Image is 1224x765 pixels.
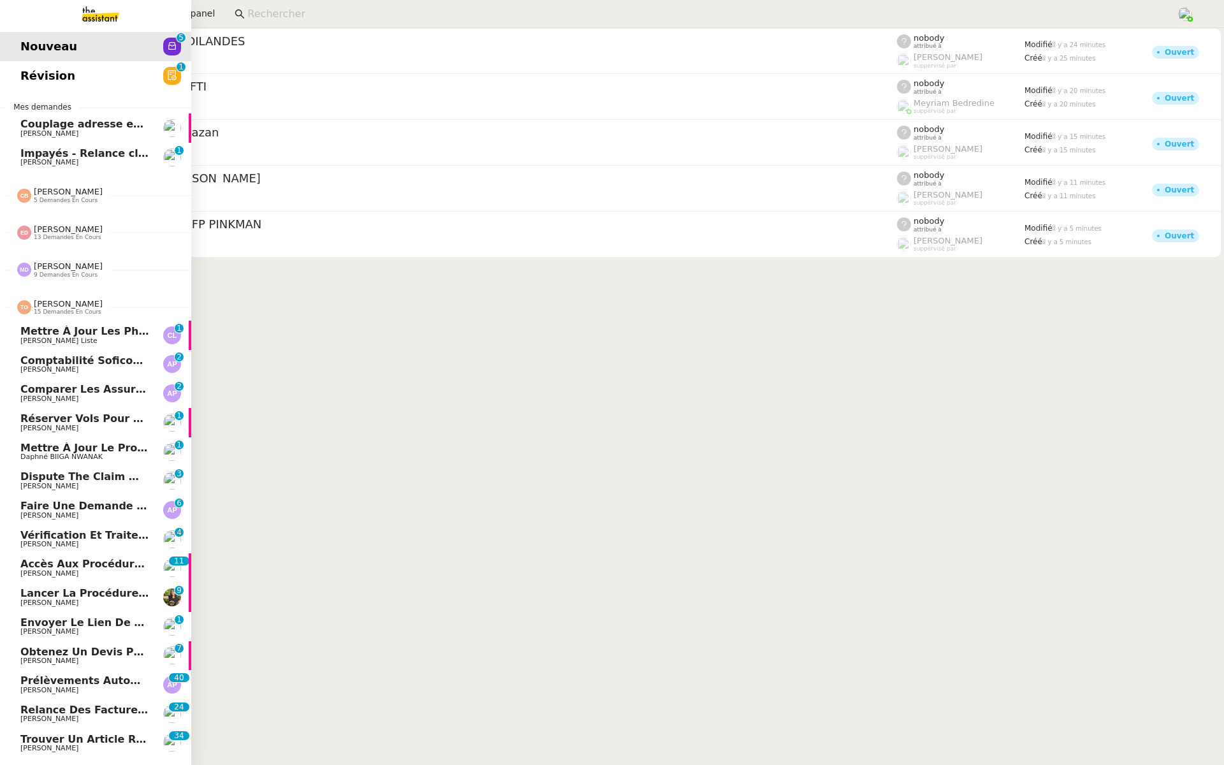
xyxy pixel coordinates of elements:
[66,143,897,160] app-user-detailed-label: client
[175,441,184,449] nz-badge-sup: 1
[175,411,184,420] nz-badge-sup: 1
[897,99,911,113] img: users%2FaellJyylmXSg4jqeVbanehhyYJm1%2Favatar%2Fprofile-pic%20(4).png
[163,705,181,723] img: users%2FrssbVgR8pSYriYNmUDKzQX9syo02%2Favatar%2Fb215b948-7ecd-4adc-935c-e0e4aeaee93e
[1165,232,1194,240] div: Ouvert
[897,124,1024,141] app-user-label: attribué à
[897,144,1024,161] app-user-label: suppervisé par
[177,33,186,42] nz-badge-sup: 5
[163,384,181,402] img: svg
[20,365,78,374] span: [PERSON_NAME]
[17,226,31,240] img: svg
[20,158,78,166] span: [PERSON_NAME]
[20,657,78,665] span: [PERSON_NAME]
[20,744,78,752] span: [PERSON_NAME]
[177,499,182,510] p: 6
[897,216,1024,233] app-user-label: attribué à
[163,443,181,461] img: users%2FKPVW5uJ7nAf2BaBJPZnFMauzfh73%2Favatar%2FDigitalCollectionThumbnailHandler.jpeg
[34,224,103,234] span: [PERSON_NAME]
[1024,99,1042,108] span: Créé
[1024,237,1042,246] span: Créé
[914,124,944,134] span: nobody
[163,149,181,166] img: users%2FlYQRlXr5PqQcMLrwReJQXYQRRED2%2Favatar%2F8da5697c-73dd-43c4-b23a-af95f04560b4
[17,263,31,277] img: svg
[914,200,956,207] span: suppervisé par
[20,733,218,745] span: Trouver un article rouge en stock
[163,646,181,664] img: users%2Fvjxz7HYmGaNTSE4yF5W2mFwJXra2%2Favatar%2Ff3aef901-807b-4123-bf55-4aed7c5d6af5
[20,354,250,367] span: Comptabilité Soficom - Septembre 2025
[179,557,184,568] p: 1
[177,62,186,71] nz-badge-sup: 1
[1053,179,1106,186] span: il y a 11 minutes
[1024,40,1053,49] span: Modifié
[175,586,184,595] nz-badge-sup: 9
[914,135,942,142] span: attribué à
[914,78,944,88] span: nobody
[66,52,897,68] app-user-detailed-label: client
[66,81,897,92] span: Traiter l'adhésion VIP FTI
[20,325,323,337] span: Mettre à jour les photos de la [GEOGRAPHIC_DATA]
[1165,94,1194,102] div: Ouvert
[20,616,194,629] span: Envoyer le lien de connexion
[897,78,1024,95] app-user-label: attribué à
[20,129,78,138] span: [PERSON_NAME]
[247,6,1163,23] input: Rechercher
[34,272,98,279] span: 9 demandes en cours
[914,170,944,180] span: nobody
[175,499,184,507] nz-badge-sup: 6
[175,353,184,361] nz-badge-sup: 2
[178,62,184,74] p: 1
[897,145,911,159] img: users%2FoFdbodQ3TgNoWt9kP3GXAs5oaCq1%2Favatar%2Fprofile-pic.png
[66,127,897,138] span: Vérifier les FP de Sarbazan
[177,644,182,655] p: 7
[897,236,1024,252] app-user-label: suppervisé par
[20,569,78,578] span: [PERSON_NAME]
[20,383,197,395] span: Comparer les assurances vélo
[914,190,982,200] span: [PERSON_NAME]
[34,197,98,204] span: 5 demandes en cours
[20,147,259,159] span: Impayés - Relance client - 1 octobre 2025
[163,326,181,344] img: svg
[17,189,31,203] img: svg
[914,62,956,69] span: suppervisé par
[1024,54,1042,62] span: Créé
[178,33,184,45] p: 5
[66,235,897,252] app-user-detailed-label: client
[1053,87,1106,94] span: il y a 20 minutes
[177,324,182,335] p: 1
[1042,55,1096,62] span: il y a 25 minutes
[177,615,182,627] p: 1
[34,261,103,271] span: [PERSON_NAME]
[163,618,181,636] img: users%2FrxcTinYCQST3nt3eRyMgQ024e422%2Favatar%2Fa0327058c7192f72952294e6843542370f7921c3.jpg
[1024,224,1053,233] span: Modifié
[174,703,179,714] p: 2
[914,43,942,50] span: attribué à
[1042,193,1096,200] span: il y a 11 minutes
[897,54,911,68] img: users%2FoFdbodQ3TgNoWt9kP3GXAs5oaCq1%2Favatar%2Fprofile-pic.png
[34,309,101,316] span: 15 demandes en cours
[914,52,982,62] span: [PERSON_NAME]
[20,395,78,403] span: [PERSON_NAME]
[914,154,956,161] span: suppervisé par
[169,673,189,682] nz-badge-sup: 40
[163,676,181,694] img: svg
[914,180,942,187] span: attribué à
[175,615,184,624] nz-badge-sup: 1
[20,412,201,425] span: Réserver vols pour 8-9 octobre
[169,557,189,565] nz-badge-sup: 11
[163,559,181,577] img: users%2FTmb06GTIDgNLSNhTjmZ0ajWxRk83%2Favatar%2F40f2539e-5604-4681-9cfa-c67755ebd5f1
[20,118,237,130] span: Couplage adresse en marque blanche
[1024,86,1053,95] span: Modifié
[17,300,31,314] img: svg
[66,219,897,230] span: Analyser les données FP PINKMAN
[20,715,78,723] span: [PERSON_NAME]
[1042,147,1096,154] span: il y a 15 minutes
[169,731,189,740] nz-badge-sup: 34
[174,673,179,685] p: 4
[177,586,182,597] p: 9
[20,66,75,85] span: Révision
[20,627,78,636] span: [PERSON_NAME]
[914,226,942,233] span: attribué à
[163,588,181,606] img: 59e8fd3f-8fb3-40bf-a0b4-07a768509d6a
[174,557,179,568] p: 1
[1165,186,1194,194] div: Ouvert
